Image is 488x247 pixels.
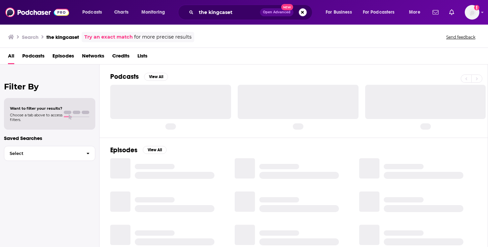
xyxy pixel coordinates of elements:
h3: Search [22,34,39,40]
a: Show notifications dropdown [447,7,457,18]
h3: the kingcaset [46,34,79,40]
button: View All [144,73,168,81]
button: Send feedback [444,34,477,40]
a: Podcasts [22,51,44,64]
button: Select [4,146,95,161]
button: open menu [78,7,111,18]
h2: Episodes [110,146,137,154]
span: Open Advanced [263,11,290,14]
span: Logged in as ldigiovine [465,5,479,20]
span: Select [4,151,81,156]
img: Podchaser - Follow, Share and Rate Podcasts [5,6,69,19]
span: More [409,8,420,17]
a: Lists [137,51,147,64]
span: Choose a tab above to access filters. [10,113,62,122]
a: Try an exact match [84,33,133,41]
button: open menu [404,7,429,18]
button: open menu [321,7,360,18]
p: Saved Searches [4,135,95,141]
button: View All [143,146,167,154]
a: Charts [110,7,132,18]
span: Podcasts [82,8,102,17]
span: For Business [326,8,352,17]
a: Credits [112,51,129,64]
span: For Podcasters [363,8,395,17]
span: Monitoring [141,8,165,17]
span: Want to filter your results? [10,106,62,111]
a: Show notifications dropdown [430,7,441,18]
span: for more precise results [134,33,192,41]
input: Search podcasts, credits, & more... [196,7,260,18]
button: open menu [359,7,404,18]
button: open menu [137,7,174,18]
img: User Profile [465,5,479,20]
a: All [8,51,14,64]
a: Episodes [52,51,74,64]
span: Charts [114,8,128,17]
svg: Add a profile image [474,5,479,10]
a: Networks [82,51,104,64]
h2: Filter By [4,82,95,91]
div: Search podcasts, credits, & more... [184,5,319,20]
button: Open AdvancedNew [260,8,293,16]
button: Show profile menu [465,5,479,20]
h2: Podcasts [110,72,139,81]
a: PodcastsView All [110,72,168,81]
a: EpisodesView All [110,146,167,154]
span: New [281,4,293,10]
